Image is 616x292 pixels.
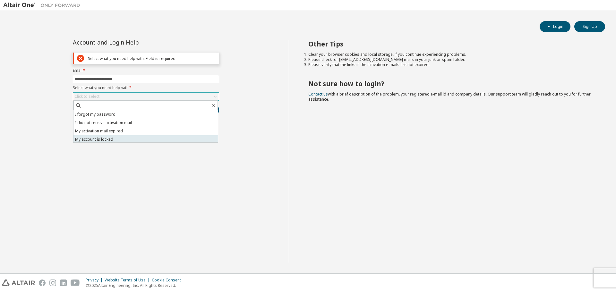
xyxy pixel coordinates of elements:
button: Sign Up [574,21,605,32]
img: linkedin.svg [60,279,67,286]
div: Click to select [74,94,99,99]
div: Website Terms of Use [105,278,152,283]
a: Contact us [308,91,328,97]
li: I forgot my password [73,110,218,119]
label: Select what you need help with [73,85,219,90]
h2: Other Tips [308,40,594,48]
li: Please verify that the links in the activation e-mails are not expired. [308,62,594,67]
div: Privacy [86,278,105,283]
img: altair_logo.svg [2,279,35,286]
div: Cookie Consent [152,278,185,283]
button: Login [540,21,570,32]
img: instagram.svg [49,279,56,286]
div: Click to select [73,93,219,100]
span: with a brief description of the problem, your registered e-mail id and company details. Our suppo... [308,91,591,102]
div: Select what you need help with: Field is required [88,56,216,61]
li: Please check for [EMAIL_ADDRESS][DOMAIN_NAME] mails in your junk or spam folder. [308,57,594,62]
img: Altair One [3,2,83,8]
h2: Not sure how to login? [308,79,594,88]
img: facebook.svg [39,279,46,286]
p: © 2025 Altair Engineering, Inc. All Rights Reserved. [86,283,185,288]
div: Account and Login Help [73,40,190,45]
label: Email [73,68,219,73]
li: Clear your browser cookies and local storage, if you continue experiencing problems. [308,52,594,57]
img: youtube.svg [71,279,80,286]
